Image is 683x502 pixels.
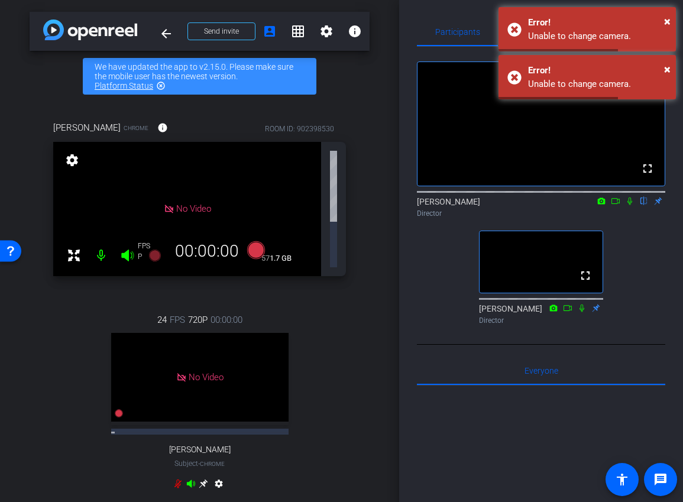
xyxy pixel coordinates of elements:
[528,30,667,43] div: Unable to change camera.
[200,461,225,467] span: Chrome
[53,121,121,134] span: [PERSON_NAME]
[198,459,200,468] span: -
[204,27,239,36] span: Send invite
[664,12,671,30] button: Close
[176,203,211,214] span: No Video
[291,24,305,38] mat-icon: grid_on
[528,77,667,91] div: Unable to change camera.
[417,208,665,219] div: Director
[157,313,167,326] span: 24
[265,124,334,134] div: ROOM ID: 902398530
[348,24,362,38] mat-icon: info
[212,479,226,493] mat-icon: settings
[479,303,603,326] div: [PERSON_NAME]
[637,195,651,206] mat-icon: flip
[167,241,247,261] div: 00:00:00
[95,81,153,90] a: Platform Status
[170,313,185,326] span: FPS
[157,122,168,133] mat-icon: info
[578,268,593,283] mat-icon: fullscreen
[188,313,208,326] span: 720P
[263,24,277,38] mat-icon: account_box
[138,242,150,250] span: FPS
[174,458,225,469] span: Subject
[615,472,629,487] mat-icon: accessibility
[479,315,603,326] div: Director
[257,251,296,265] span: 571.7 GB
[138,252,167,261] div: P
[64,153,80,167] mat-icon: settings
[124,124,148,132] span: Chrome
[43,20,137,40] img: app-logo
[319,24,334,38] mat-icon: settings
[187,22,255,40] button: Send invite
[189,371,224,382] span: No Video
[435,28,480,36] span: Participants
[528,64,667,77] div: Error!
[640,161,655,176] mat-icon: fullscreen
[156,81,166,90] mat-icon: highlight_off
[664,14,671,28] span: ×
[169,445,231,455] span: [PERSON_NAME]
[653,472,668,487] mat-icon: message
[528,16,667,30] div: Error!
[211,313,242,326] span: 00:00:00
[664,62,671,76] span: ×
[83,58,316,95] div: We have updated the app to v2.15.0. Please make sure the mobile user has the newest version.
[525,367,558,375] span: Everyone
[417,196,665,219] div: [PERSON_NAME]
[664,60,671,78] button: Close
[159,27,173,41] mat-icon: arrow_back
